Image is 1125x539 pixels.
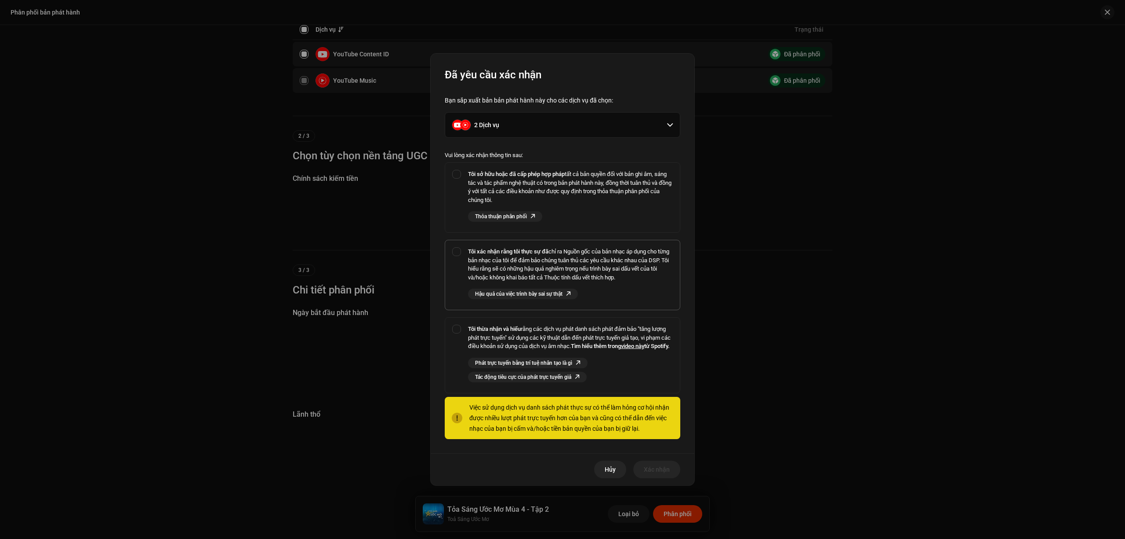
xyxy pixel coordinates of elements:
[475,291,562,297] span: Hậu quả của việc trình bày sai sự thật
[445,317,680,393] p-togglebutton: Tôi thừa nhận và hiểurằng các dịch vụ phát danh sách phát đảm bảo "tăng lượng phát trực tuyến" sử...
[644,461,670,478] span: Xác nhận
[445,68,541,82] span: Đã yêu cầu xác nhận
[468,171,565,177] strong: Tôi sở hữu hoặc đã cấp phép hợp pháp
[468,248,548,255] strong: Tôi xác nhận rằng tôi thực sự đã
[621,343,644,349] a: video này
[445,112,680,138] p-accordion-header: 2 Dịch vụ
[469,402,673,434] div: Việc sử dụng dịch vụ danh sách phát thực sự có thể làm hỏng cơ hội nhận được nhiều lượt phát trực...
[633,461,680,478] button: Xác nhận
[468,170,673,204] div: tất cả bản quyền đối với bản ghi âm, sáng tác và tác phẩm nghệ thuật có trong bản phát hành này, ...
[445,240,680,310] p-togglebutton: Tôi xác nhận rằng tôi thực sự đãchỉ ra Nguồn gốc của bản nhạc áp dụng cho từng bản nhạc của tôi đ...
[475,213,527,220] span: Thỏa thuận phân phối
[605,461,616,478] span: Hủy
[594,461,626,478] button: Hủy
[468,326,521,332] strong: Tôi thừa nhận và hiểu
[571,343,670,349] strong: Tìm hiểu thêm trong từ Spotify.
[468,247,673,282] div: chỉ ra Nguồn gốc của bản nhạc áp dụng cho từng bản nhạc của tôi để đảm bảo chúng tuân thủ các yêu...
[474,121,499,128] div: 2 Dịch vụ
[475,374,571,380] span: Tác động tiêu cực của phát trực tuyến giả
[445,162,680,233] p-togglebutton: Tôi sở hữu hoặc đã cấp phép hợp pháptất cả bản quyền đối với bản ghi âm, sáng tác và tác phẩm ngh...
[445,152,680,159] div: Vui lòng xác nhận thông tin sau:
[475,360,572,366] span: Phát trực tuyến bằng trí tuệ nhân tạo là gì
[468,325,673,351] div: rằng các dịch vụ phát danh sách phát đảm bảo "tăng lượng phát trực tuyến" sử dụng các kỹ thuật dẫ...
[445,96,680,105] div: Bạn sắp xuất bản bản phát hành này cho các dịch vụ đã chọn:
